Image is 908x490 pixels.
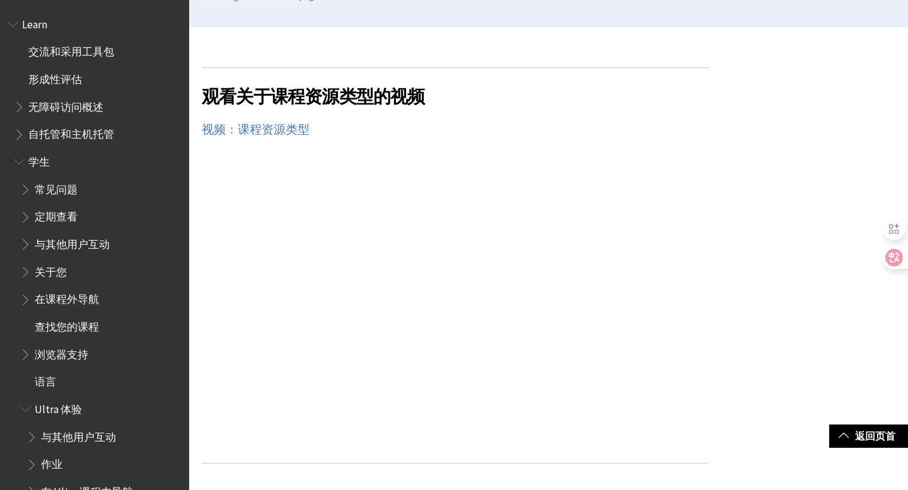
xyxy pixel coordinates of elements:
span: 自托管和主机托管 [28,124,114,141]
span: 语言 [35,372,56,389]
span: Ultra 体验 [35,399,82,416]
span: 与其他用户互动 [35,234,110,251]
h2: 观看关于课程资源类型的视频 [202,67,709,110]
span: 与其他用户互动 [41,426,116,443]
span: Learn [22,14,47,31]
span: 关于您 [35,261,67,278]
a: 视频：课程资源类型 [202,122,310,137]
span: 浏览器支持 [35,344,88,361]
span: 查找您的课程 [35,316,99,333]
iframe: Types of Course Content in Blackboard [202,150,709,435]
span: 在课程外导航 [35,289,99,306]
span: 作业 [41,454,62,471]
span: 常见问题 [35,179,78,196]
span: 定期查看 [35,207,78,224]
span: 形成性评估 [28,69,82,86]
span: 学生 [28,151,50,168]
span: 无障碍访问概述 [28,96,103,113]
span: 交流和采用工具包 [28,42,114,59]
a: 返回页首 [829,424,908,448]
